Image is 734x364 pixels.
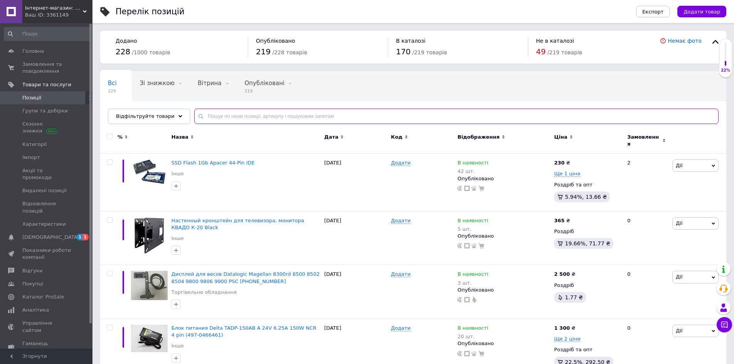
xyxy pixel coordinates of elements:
[554,271,575,278] div: ₴
[131,271,168,300] img: Дисплей для весов Datalogic Magellan 8300rd 8500 8502 8504 9800 9806 9900 PSC 5-3384-01
[554,271,570,277] b: 2 500
[396,47,411,56] span: 170
[554,282,621,289] div: Роздріб
[457,340,550,347] div: Опубліковано
[457,168,488,174] div: 42 шт.
[131,325,168,352] img: Блок питания Delta TADP-150AB A 24V 6.25A 150W NCR 4 pin (497-0466461)
[22,107,68,114] span: Групи та добірки
[627,134,660,148] span: Замовлення
[324,134,339,141] span: Дата
[396,38,426,44] span: В каталозі
[623,211,670,265] div: 0
[245,88,285,94] span: 219
[684,9,720,15] span: Додати товар
[565,294,583,300] span: 1.77 ₴
[391,271,411,277] span: Додати
[198,80,221,87] span: Вітрина
[22,294,64,300] span: Каталог ProSale
[565,240,610,247] span: 19.66%, 71.77 ₴
[536,38,574,44] span: Не в каталозі
[676,274,682,280] span: Дії
[391,160,411,166] span: Додати
[131,159,168,184] img: SSD Flash 1Gb Apacer 44-Pin IDE
[22,61,71,75] span: Замовлення та повідомлення
[554,134,567,141] span: Ціна
[457,175,550,182] div: Опубліковано
[554,181,621,188] div: Роздріб та опт
[131,217,168,254] img: Настенный кронштейн для телевизора, монитора КВАДО К-20 Black
[171,218,304,230] a: Настенный кронштейн для телевизора, монитора КВАДО К-20 Black
[171,271,320,284] a: Дисплей для весов Datalogic Magellan 8300rd 8500 8502 8504 9800 9806 9900 PSC [PHONE_NUMBER]
[171,134,188,141] span: Назва
[22,221,66,228] span: Характеристики
[554,171,580,177] span: Ще 1 ціна
[272,49,307,55] span: / 228 товарів
[194,109,719,124] input: Пошук по назві позиції, артикулу і пошуковим запитам
[457,226,488,232] div: 5 шт.
[132,49,170,55] span: / 1000 товарів
[457,325,488,333] span: В наявності
[676,163,682,168] span: Дії
[717,317,732,332] button: Чат з покупцем
[391,218,411,224] span: Додати
[82,234,89,240] span: 1
[140,80,175,87] span: Зі знижкою
[22,267,42,274] span: Відгуки
[171,289,237,296] a: Торгівельне обладнання
[22,167,71,181] span: Акції та промокоди
[4,27,91,41] input: Пошук
[554,325,570,331] b: 1 300
[554,346,621,353] div: Роздріб та опт
[554,228,621,235] div: Роздріб
[391,134,403,141] span: Код
[171,235,184,242] a: Інше
[22,121,71,134] span: Сезонні знижки
[25,12,92,18] div: Ваш ID: 3361149
[256,38,295,44] span: Опубліковано
[457,334,488,339] div: 20 шт.
[108,88,117,94] span: 229
[171,342,184,349] a: Інше
[457,218,488,226] span: В наявності
[116,38,137,44] span: Додано
[118,134,123,141] span: %
[676,328,682,334] span: Дії
[554,160,564,166] b: 230
[108,109,139,116] span: Приховані
[322,154,389,211] div: [DATE]
[554,218,564,223] b: 365
[171,325,316,338] a: Блок питания Delta TADP-150AB A 24V 6.25A 150W NCR 4 pin (497-0466461)
[22,234,79,241] span: [DEMOGRAPHIC_DATA]
[116,8,185,16] div: Перелік позицій
[22,320,71,334] span: Управління сайтом
[391,325,411,331] span: Додати
[554,217,570,224] div: ₴
[548,49,582,55] span: / 219 товарів
[171,160,255,166] span: SSD Flash 1Gb Apacer 44-Pin IDE
[554,325,575,332] div: ₴
[554,159,570,166] div: ₴
[22,94,41,101] span: Позиції
[22,154,40,161] span: Імпорт
[22,247,71,261] span: Показники роботи компанії
[676,220,682,226] span: Дії
[457,271,488,279] span: В наявності
[322,211,389,265] div: [DATE]
[412,49,447,55] span: / 219 товарів
[719,68,732,73] div: 22%
[256,47,270,56] span: 219
[22,141,47,148] span: Категорії
[457,233,550,240] div: Опубліковано
[554,336,580,342] span: Ще 2 ціни
[668,38,702,44] a: Немає фото
[116,113,175,119] span: Відфільтруйте товари
[457,134,499,141] span: Відображення
[77,234,83,240] span: 1
[22,81,71,88] span: Товари та послуги
[565,194,607,200] span: 5.94%, 13.66 ₴
[22,48,44,55] span: Головна
[623,154,670,211] div: 2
